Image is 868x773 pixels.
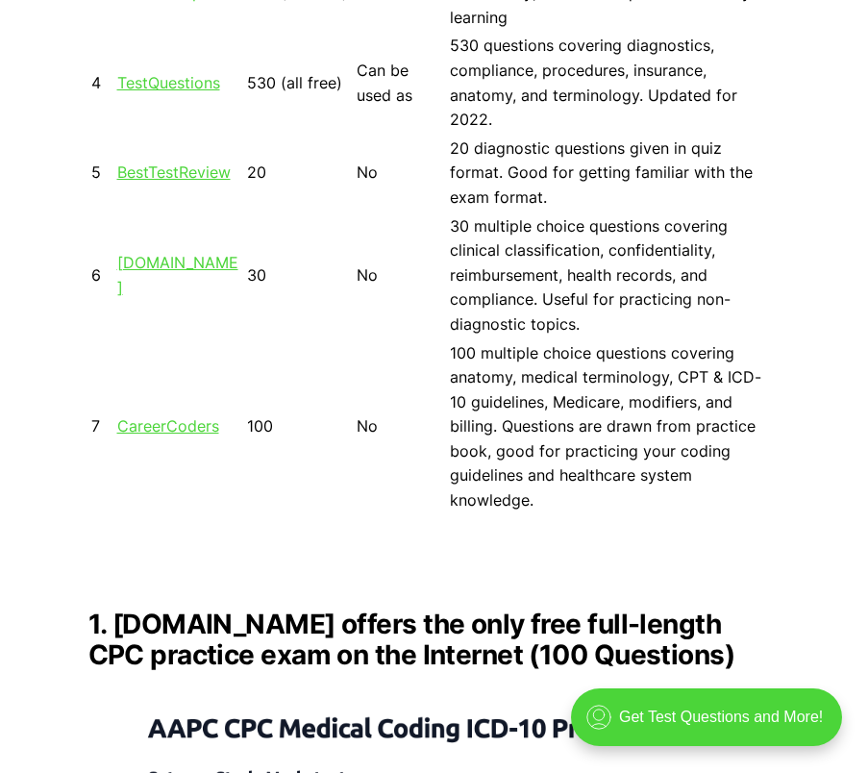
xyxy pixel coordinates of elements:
[449,136,778,212] td: 20 diagnostic questions given in quiz format. Good for getting familiar with the exam format.
[449,340,778,514] td: 100 multiple choice questions covering anatomy, medical terminology, CPT & ICD-10 guidelines, Med...
[555,679,868,773] iframe: portal-trigger
[90,33,114,133] td: 4
[356,340,447,514] td: No
[117,162,231,182] a: BestTestReview
[117,73,220,92] a: TestQuestions
[88,609,781,670] h2: 1. [DOMAIN_NAME] offers the only free full-length CPC practice exam on the Internet (100 Questions)
[117,253,238,297] a: [DOMAIN_NAME]
[246,340,354,514] td: 100
[449,213,778,338] td: 30 multiple choice questions covering clinical classification, confidentiality, reimbursement, he...
[356,213,447,338] td: No
[246,213,354,338] td: 30
[90,136,114,212] td: 5
[90,340,114,514] td: 7
[449,33,778,133] td: 530 questions covering diagnostics, compliance, procedures, insurance, anatomy, and terminology. ...
[117,416,219,436] a: CareerCoders
[246,136,354,212] td: 20
[90,213,114,338] td: 6
[356,33,447,133] td: Can be used as
[356,136,447,212] td: No
[246,33,354,133] td: 530 (all free)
